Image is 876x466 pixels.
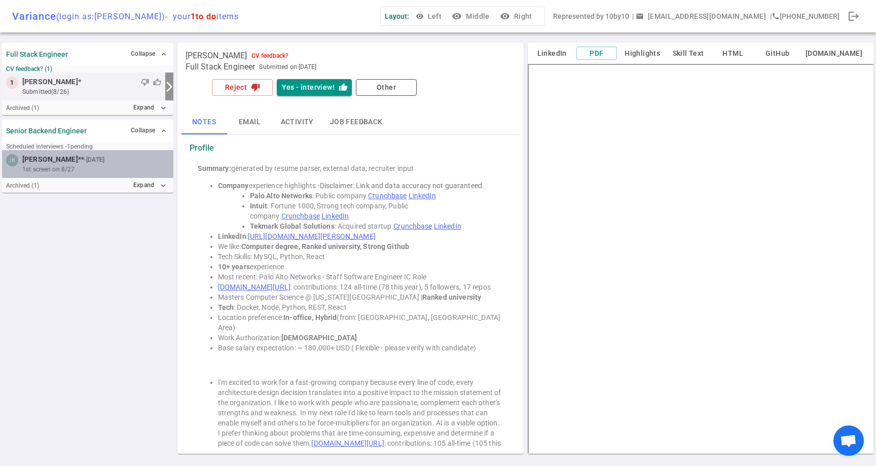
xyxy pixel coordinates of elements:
span: Submitted on [DATE] [259,62,316,72]
span: 1st screen on 8/27 [22,165,75,174]
strong: Summary: [198,164,231,172]
li: Base salary expectation: ~ 180,000+ USD ( Flexible - please verify with candidate) [218,343,503,353]
button: Activity [273,110,322,134]
span: Disclaimer: Link and data accuracy not guaranteed. [320,182,485,190]
i: expand_more [159,103,168,113]
li: I'm excited to work for a fast-growing company because every line of code, every architecture des... [218,377,503,458]
div: CV feedback? [251,52,288,59]
small: submitted (8/26) [22,87,161,96]
span: email [636,12,644,20]
button: Rejectthumb_down [212,79,273,96]
a: [DOMAIN_NAME][URL] [311,439,384,447]
li: : contributions: 124 all-time (78 this year), 5 followers, 17 repos [218,282,503,292]
button: Skill Text [668,47,709,60]
a: [DOMAIN_NAME][URL] [218,283,290,291]
li: : Fortune 1000, Strong tech company, Public company. [250,201,503,221]
button: Highlights [621,47,664,60]
span: 1 to do [191,12,216,21]
strong: Profile [190,143,214,153]
span: thumb_down [141,78,149,86]
span: Layout: [385,12,409,20]
span: - your items [165,12,239,21]
span: thumb_up [153,78,161,86]
strong: Senior Backend Engineer [6,127,87,135]
div: generated by resume parser, external data, recruiter input [198,163,503,173]
button: Job feedback [322,110,391,134]
a: [URL][DOMAIN_NAME][PERSON_NAME] [248,232,376,240]
strong: Ranked university [422,293,481,301]
button: Open a message box [634,7,770,26]
div: basic tabs example [181,110,520,134]
span: Full Stack Engineer [186,62,255,72]
i: visibility [452,11,462,21]
span: logout [848,10,860,22]
strong: Company [218,182,249,190]
li: Location preference: (from: [GEOGRAPHIC_DATA], [GEOGRAPHIC_DATA] Area) [218,312,503,333]
button: Expandexpand_more [131,178,169,193]
li: We like: [218,241,503,252]
strong: Intuit [250,202,268,210]
button: Collapse [128,47,169,61]
button: Collapse [128,123,169,138]
button: Notes [181,110,227,134]
li: Masters Computer Science @ [US_STATE][GEOGRAPHIC_DATA] | [218,292,503,302]
li: : Acquired startup. [250,221,503,231]
div: JK [6,154,18,166]
a: Crunchbase [368,192,407,200]
a: Open chat [833,425,864,456]
button: visibilityMiddle [450,7,493,26]
li: : Docker, Node, Python, REST, React [218,302,503,312]
li: : Public company. [250,191,503,201]
div: Done [844,6,864,26]
i: arrow_forward_ios [163,81,175,93]
button: Yes - interview!thumb_up [277,79,352,96]
span: [PERSON_NAME] [186,51,247,61]
i: visibility [500,11,510,21]
i: thumb_up [339,83,348,92]
i: expand_more [159,181,168,190]
a: LinkedIn [409,192,436,200]
small: CV feedback? (1) [6,65,169,73]
strong: 10+ years [218,263,250,271]
button: Other [356,79,417,96]
span: [PERSON_NAME] [22,154,78,165]
small: - [DATE] [84,155,104,164]
strong: [DEMOGRAPHIC_DATA] [281,334,357,342]
li: Most recent: Palo Alto Networks - Staff Software Engineer IC Role [218,272,503,282]
span: (login as: [PERSON_NAME] ) [56,12,165,21]
small: Archived ( 1 ) [6,104,39,112]
li: : [218,231,503,241]
strong: Tech [218,303,234,311]
strong: Full Stack Engineer [6,50,68,58]
a: Crunchbase [281,212,320,220]
strong: LinkedIn [218,232,246,240]
div: Variance [12,10,239,22]
button: visibilityRight [498,7,536,26]
button: Email [227,110,273,134]
i: thumb_down [251,83,260,92]
span: visibility [416,12,424,20]
li: experience highlights - [218,181,503,191]
strong: Palo Alto Networks [250,192,312,200]
button: PDF [576,47,617,60]
small: Scheduled interviews - 1 pending [6,143,93,150]
div: 1 [6,77,18,89]
strong: In-office, Hybrid [283,313,337,321]
span: expand_less [160,50,168,58]
strong: Computer degree, Ranked university, Strong Github [241,242,409,250]
a: LinkedIn [321,212,349,220]
button: GitHub [757,47,798,60]
li: Work Authorization: [218,333,503,343]
li: experience [218,262,503,272]
strong: Tekmark Global Solutions [250,222,335,230]
button: Left [413,7,446,26]
i: phone [772,12,780,20]
span: [PERSON_NAME] [22,77,78,87]
li: Tech Skills: MySQL, Python, React [218,252,503,262]
button: Expandexpand_more [131,100,169,115]
iframe: candidate_document_preview__iframe [528,64,874,454]
button: [DOMAIN_NAME] [802,47,866,60]
small: Archived ( 1 ) [6,182,39,189]
a: Crunchbase [393,222,432,230]
span: expand_less [160,127,168,135]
